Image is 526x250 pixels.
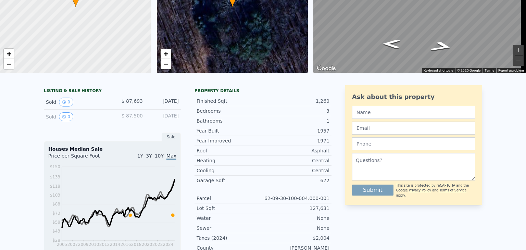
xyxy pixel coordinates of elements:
[52,238,60,243] tspan: $28
[4,49,14,59] a: Zoom in
[498,68,524,72] a: Report a problem
[52,229,60,234] tspan: $43
[89,242,99,247] tspan: 2010
[52,211,60,216] tspan: $73
[121,242,131,247] tspan: 2016
[44,88,181,95] div: LISTING & SALE HISTORY
[137,153,143,159] span: 1Y
[146,153,152,159] span: 3Y
[263,157,329,164] div: Central
[57,242,67,247] tspan: 2005
[52,202,60,207] tspan: $88
[197,195,263,202] div: Parcel
[50,184,60,189] tspan: $118
[197,117,263,124] div: Bathrooms
[166,153,176,160] span: Max
[485,68,494,72] a: Terms
[163,242,174,247] tspan: 2024
[375,37,408,51] path: Go Northeast, Locust Rd
[263,108,329,114] div: 3
[50,193,60,198] tspan: $103
[197,177,263,184] div: Garage Sqft
[197,225,263,232] div: Sewer
[263,117,329,124] div: 1
[197,235,263,241] div: Taxes (2024)
[263,225,329,232] div: None
[148,112,179,121] div: [DATE]
[7,60,11,68] span: −
[197,167,263,174] div: Cooling
[315,64,338,73] a: Open this area in Google Maps (opens a new window)
[409,188,431,192] a: Privacy Policy
[263,205,329,212] div: 127,631
[263,235,329,241] div: $2,004
[263,137,329,144] div: 1971
[513,45,524,55] button: Zoom in
[315,64,338,73] img: Google
[263,147,329,154] div: Asphalt
[162,133,181,141] div: Sale
[352,106,475,119] input: Name
[131,242,142,247] tspan: 2018
[195,88,331,93] div: Property details
[197,205,263,212] div: Lot Sqft
[46,112,107,121] div: Sold
[142,242,152,247] tspan: 2020
[52,220,60,225] tspan: $58
[263,167,329,174] div: Central
[161,59,171,69] a: Zoom out
[59,112,73,121] button: View historical data
[352,122,475,135] input: Email
[148,98,179,107] div: [DATE]
[7,49,11,58] span: +
[424,68,453,73] button: Keyboard shortcuts
[46,98,107,107] div: Sold
[513,55,524,66] button: Zoom out
[263,195,329,202] div: 62-09-30-100-004.000-001
[197,215,263,222] div: Water
[263,215,329,222] div: None
[50,175,60,179] tspan: $133
[110,242,121,247] tspan: 2014
[352,92,475,102] div: Ask about this property
[197,137,263,144] div: Year Improved
[263,177,329,184] div: 672
[48,152,112,163] div: Price per Square Foot
[439,188,466,192] a: Terms of Service
[163,49,168,58] span: +
[197,108,263,114] div: Bedrooms
[122,113,143,118] span: $ 87,500
[152,242,163,247] tspan: 2022
[457,68,480,72] span: © 2025 Google
[197,157,263,164] div: Heating
[48,146,176,152] div: Houses Median Sale
[197,98,263,104] div: Finished Sqft
[78,242,89,247] tspan: 2009
[263,127,329,134] div: 1957
[421,39,462,54] path: Go West, Locust Rd
[67,242,78,247] tspan: 2007
[396,183,475,198] div: This site is protected by reCAPTCHA and the Google and apply.
[155,153,164,159] span: 10Y
[352,185,393,196] button: Submit
[197,147,263,154] div: Roof
[122,98,143,104] span: $ 87,693
[263,98,329,104] div: 1,260
[161,49,171,59] a: Zoom in
[163,60,168,68] span: −
[59,98,73,107] button: View historical data
[99,242,110,247] tspan: 2012
[4,59,14,69] a: Zoom out
[197,127,263,134] div: Year Built
[352,137,475,150] input: Phone
[50,164,60,169] tspan: $150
